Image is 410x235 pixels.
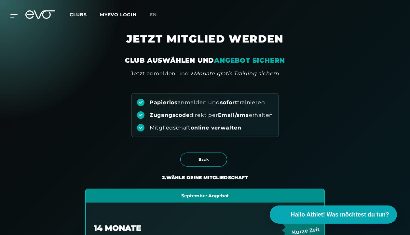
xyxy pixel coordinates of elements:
[150,99,178,105] strong: Papierlos
[291,210,389,219] span: Hallo Athlet! Was möchtest du tun?
[150,112,190,118] strong: Zugangscode
[150,11,165,19] a: en
[150,99,265,106] div: anmelden und trainieren
[220,99,238,105] strong: sofort
[131,70,279,78] div: Jetzt anmelden und 2
[218,112,249,118] strong: Email/sms
[70,12,87,18] span: Clubs
[194,70,279,77] em: Monate gratis Training sichern
[125,56,285,65] div: CLUB AUSWÄHLEN UND
[150,124,241,131] div: Mitgliedschaft
[180,153,230,159] a: Back
[55,32,355,56] h1: JETZT MITGLIED WERDEN
[162,174,248,181] div: 2. Wähle deine Mitgliedschaft
[191,125,241,131] strong: online verwalten
[214,56,285,64] em: ANGEBOT SICHERN
[70,11,100,18] a: Clubs
[270,205,397,224] button: Hallo Athlet! Was möchtest du tun?
[150,112,273,119] div: direkt per erhalten
[186,157,221,162] span: Back
[150,12,157,18] span: en
[100,12,137,18] a: MYEVO LOGIN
